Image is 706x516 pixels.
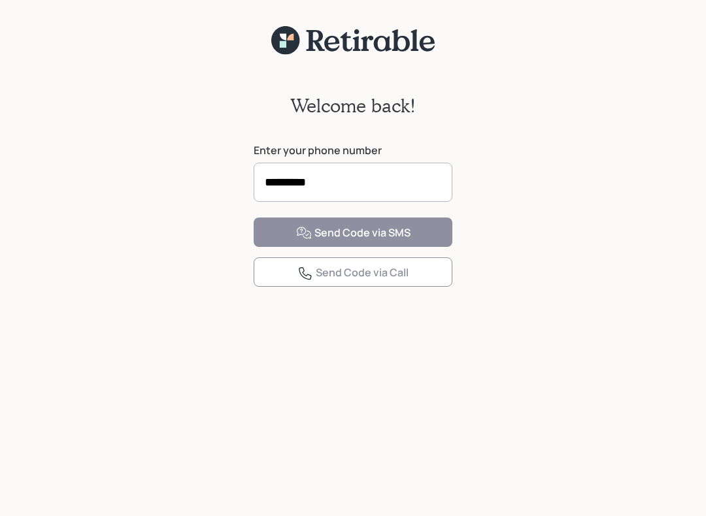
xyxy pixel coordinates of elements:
button: Send Code via SMS [254,218,452,247]
div: Send Code via Call [297,265,409,281]
label: Enter your phone number [254,143,452,157]
button: Send Code via Call [254,257,452,287]
h2: Welcome back! [290,95,416,117]
div: Send Code via SMS [296,225,411,241]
